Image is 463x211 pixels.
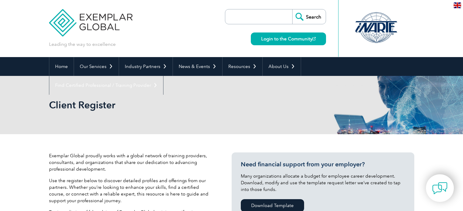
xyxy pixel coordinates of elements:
a: Login to the Community [251,32,326,45]
a: Resources [223,57,262,76]
a: Find Certified Professional / Training Provider [49,76,163,95]
p: Leading the way to excellence [49,41,116,48]
a: News & Events [173,57,222,76]
p: Use the register below to discover detailed profiles and offerings from our partners. Whether you... [49,177,213,204]
img: en [454,2,461,8]
h3: Need financial support from your employer? [241,161,405,168]
img: open_square.png [312,37,316,40]
p: Exemplar Global proudly works with a global network of training providers, consultants, and organ... [49,152,213,172]
a: Home [49,57,74,76]
input: Search [292,9,326,24]
a: About Us [263,57,301,76]
h2: Client Register [49,100,305,110]
img: contact-chat.png [432,181,447,196]
p: Many organizations allocate a budget for employee career development. Download, modify and use th... [241,173,405,193]
a: Industry Partners [119,57,173,76]
a: Our Services [74,57,119,76]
